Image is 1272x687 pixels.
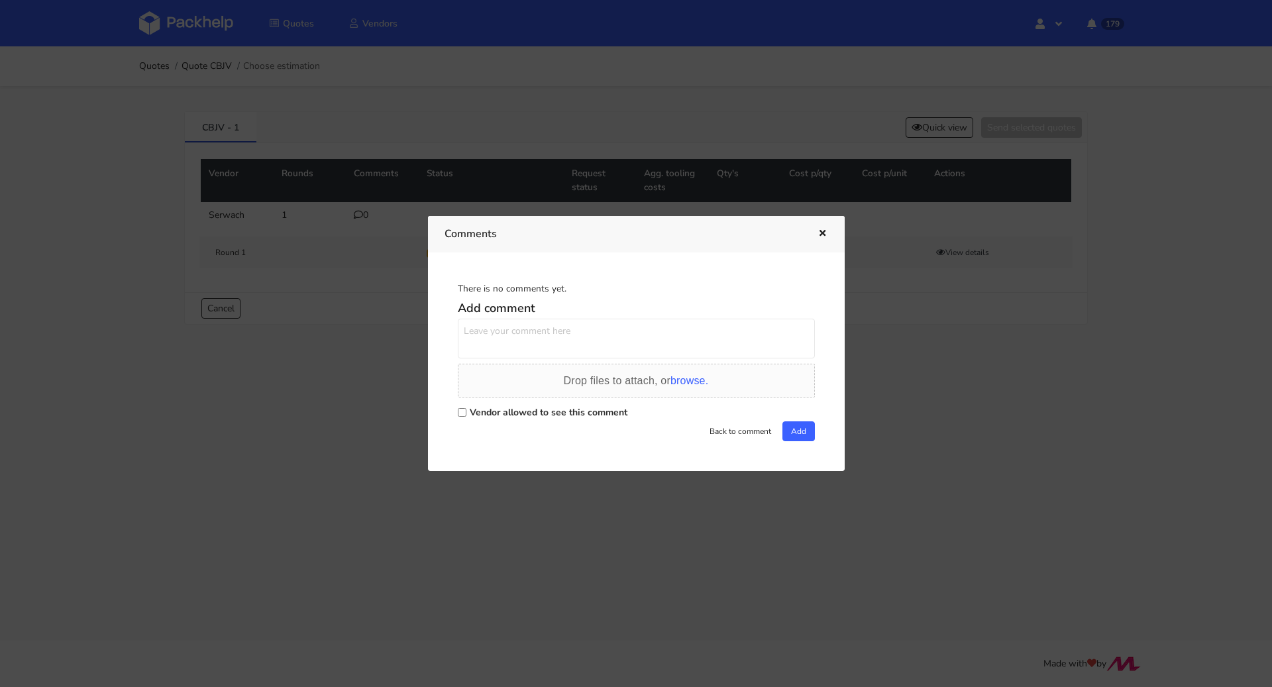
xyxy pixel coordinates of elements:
[670,375,708,386] span: browse.
[782,421,815,441] button: Add
[458,282,815,295] div: There is no comments yet.
[458,301,815,316] h5: Add comment
[701,421,780,441] button: Back to comment
[564,375,709,386] span: Drop files to attach, or
[470,406,627,419] label: Vendor allowed to see this comment
[445,225,798,243] h3: Comments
